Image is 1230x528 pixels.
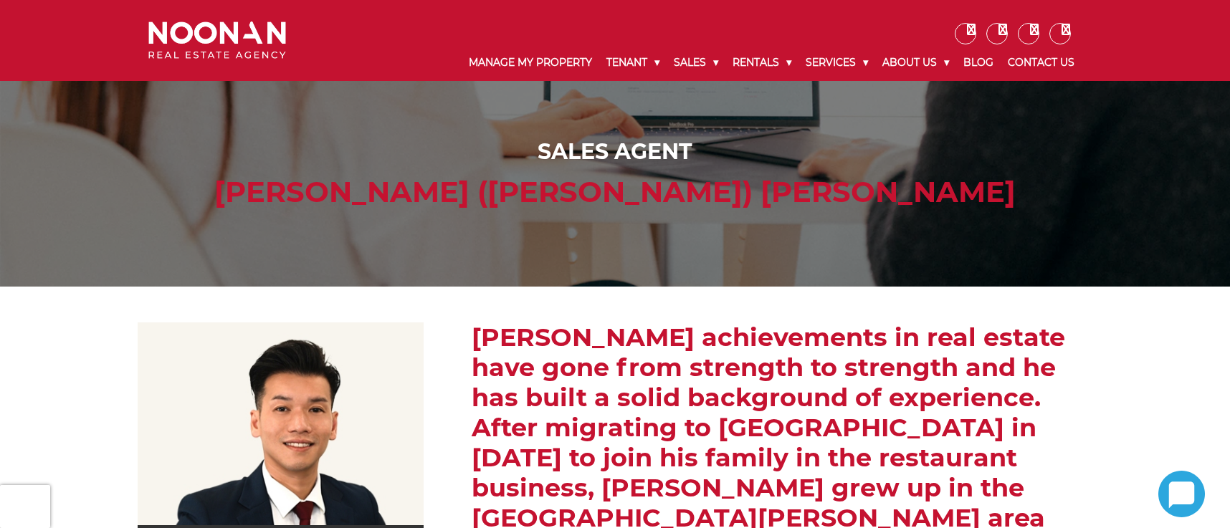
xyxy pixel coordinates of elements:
a: About Us [875,44,956,81]
div: Sales Agent [152,135,1079,168]
a: Contact Us [1001,44,1082,81]
a: Services [798,44,875,81]
h1: [PERSON_NAME] ([PERSON_NAME]) [PERSON_NAME] [152,175,1079,209]
a: Manage My Property [462,44,599,81]
a: Rentals [725,44,798,81]
a: Tenant [599,44,667,81]
img: Simon (Xin Rong) Cai [138,322,424,525]
a: Sales [667,44,725,81]
a: Blog [956,44,1001,81]
img: Noonan Real Estate Agency [148,21,286,59]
